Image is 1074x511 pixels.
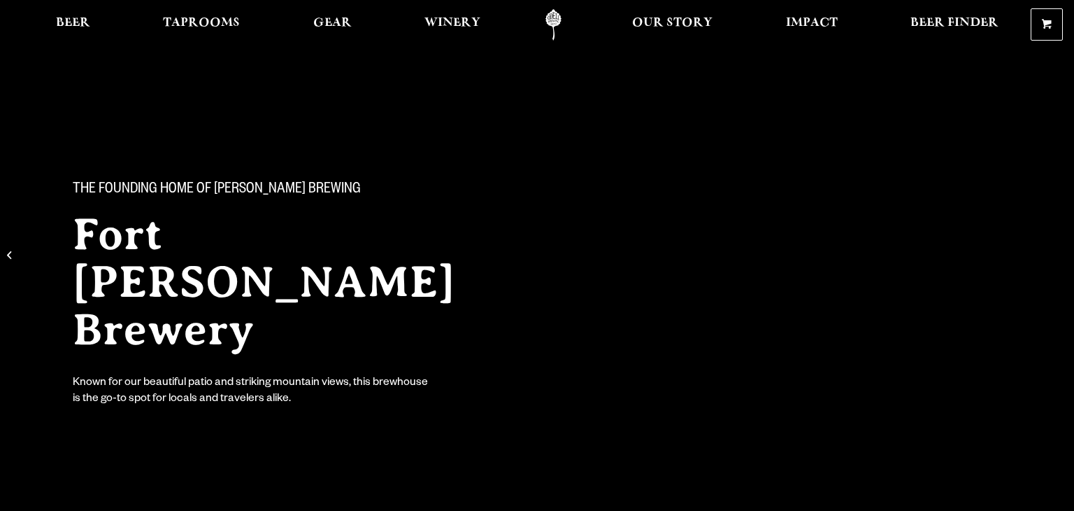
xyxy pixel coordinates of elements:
span: Our Story [632,17,713,29]
a: Impact [777,9,847,41]
a: Our Story [623,9,722,41]
div: Known for our beautiful patio and striking mountain views, this brewhouse is the go-to spot for l... [73,376,431,408]
span: The Founding Home of [PERSON_NAME] Brewing [73,181,361,199]
span: Winery [424,17,480,29]
a: Taprooms [154,9,249,41]
h2: Fort [PERSON_NAME] Brewery [73,211,509,353]
a: Beer Finder [901,9,1008,41]
span: Taprooms [163,17,240,29]
span: Beer Finder [910,17,998,29]
a: Gear [304,9,361,41]
span: Gear [313,17,352,29]
span: Impact [786,17,838,29]
span: Beer [56,17,90,29]
a: Odell Home [527,9,580,41]
a: Beer [47,9,99,41]
a: Winery [415,9,489,41]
